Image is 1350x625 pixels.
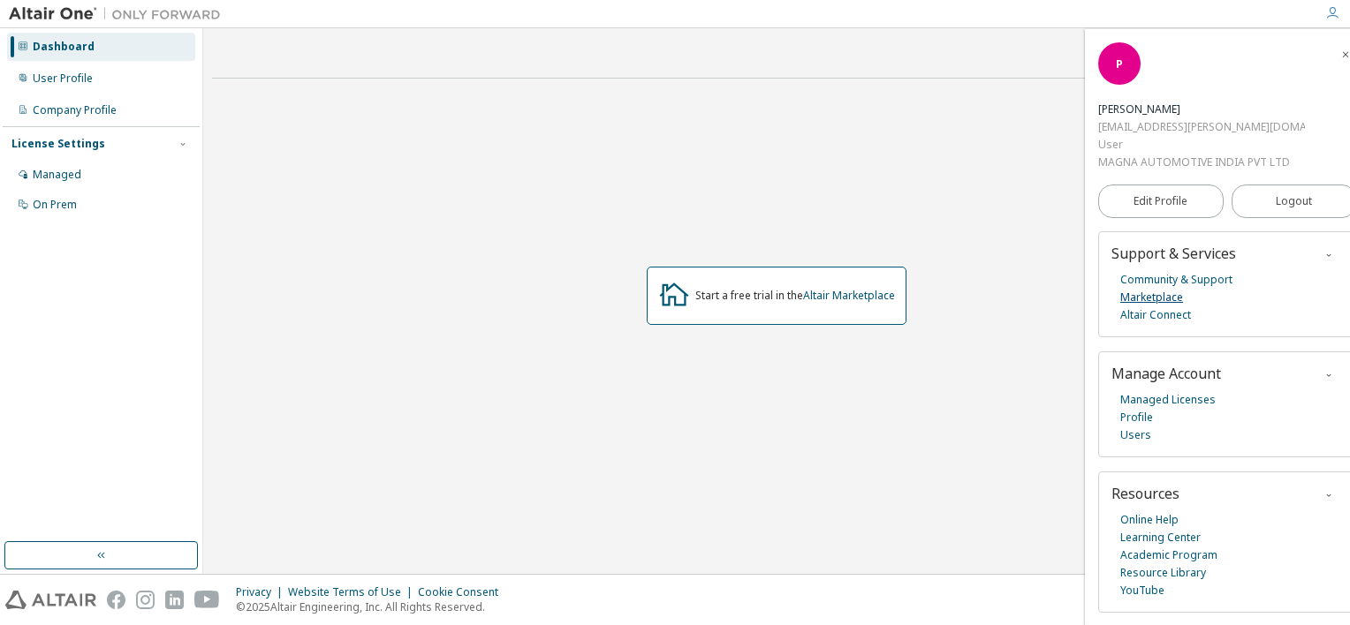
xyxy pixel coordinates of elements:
img: altair_logo.svg [5,591,96,609]
div: Pramod Ghate [1098,101,1305,118]
img: linkedin.svg [165,591,184,609]
img: youtube.svg [194,591,220,609]
a: Academic Program [1120,546,1217,564]
a: Managed Licenses [1120,391,1216,409]
a: Altair Connect [1120,306,1191,324]
div: [EMAIL_ADDRESS][PERSON_NAME][DOMAIN_NAME] [1098,118,1305,136]
span: Resources [1111,484,1179,503]
a: Community & Support [1120,271,1232,289]
div: User Profile [33,72,93,86]
a: Learning Center [1120,529,1201,546]
img: instagram.svg [136,591,155,609]
div: On Prem [33,198,77,212]
span: Manage Account [1111,364,1221,383]
a: YouTube [1120,582,1164,599]
div: Cookie Consent [418,585,509,599]
div: Company Profile [33,103,117,117]
div: Start a free trial in the [695,289,895,303]
span: Support & Services [1111,244,1236,263]
span: Edit Profile [1134,194,1187,208]
img: facebook.svg [107,591,125,609]
a: Resource Library [1120,564,1206,582]
div: Privacy [236,585,288,599]
div: Dashboard [33,40,95,54]
div: Website Terms of Use [288,585,418,599]
div: Managed [33,168,81,182]
div: User [1098,136,1305,154]
a: Marketplace [1120,289,1183,306]
a: Users [1120,426,1151,444]
a: Edit Profile [1098,184,1224,218]
a: Online Help [1120,511,1179,529]
div: MAGNA AUTOMOTIVE INDIA PVT LTD [1098,154,1305,171]
a: Profile [1120,409,1153,426]
span: Logout [1276,192,1312,210]
div: License Settings [11,137,105,151]
img: Altair One [9,5,230,23]
a: Altair Marketplace [803,288,895,303]
p: © 2025 Altair Engineering, Inc. All Rights Reserved. [236,599,509,614]
span: P [1116,56,1123,72]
